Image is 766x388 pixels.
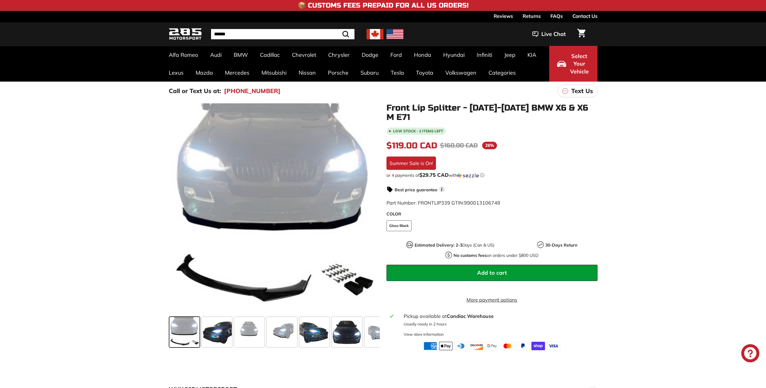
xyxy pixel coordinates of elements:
[464,200,500,206] span: 990013106748
[163,46,204,64] a: Alfa Romeo
[410,64,439,82] a: Toyota
[404,331,444,337] div: View store information
[471,46,498,64] a: Infiniti
[415,242,462,248] strong: Estimated Delivery: 2-3
[439,342,453,350] img: apple_pay
[254,46,286,64] a: Cadillac
[386,200,500,206] span: Part Number: FRONTLIP339 GTIN:
[572,11,598,21] a: Contact Us
[550,11,563,21] a: FAQs
[454,253,487,258] strong: No customs fees
[739,344,761,364] inbox-online-store-chat: Shopify online store chat
[415,242,494,248] p: Days (Can & US)
[408,46,437,64] a: Honda
[574,24,589,44] a: Cart
[395,187,437,192] strong: Best price guarantee
[255,64,293,82] a: Mitsubishi
[386,265,598,281] button: Add to cart
[501,342,514,350] img: master
[204,46,228,64] a: Audi
[386,172,598,178] div: or 4 payments of$29.75 CADwithSezzle Click to learn more about Sezzle
[524,27,574,42] button: Live Chat
[482,64,522,82] a: Categories
[558,85,598,97] a: Text Us
[419,172,449,178] span: $29.75 CAD
[494,11,513,21] a: Reviews
[485,342,499,350] img: google_pay
[224,86,280,95] a: [PHONE_NUMBER]
[447,313,494,319] strong: Candiac Warehouse
[386,157,436,170] div: Summer Sale is On!
[211,29,354,39] input: Search
[545,242,577,248] strong: 30-Days Return
[385,64,410,82] a: Tesla
[219,64,255,82] a: Mercedes
[386,211,598,217] label: COLOR
[498,46,521,64] a: Jeep
[457,173,479,178] img: Sezzle
[298,2,469,9] h4: 📦 Customs Fees Prepaid for All US Orders!
[384,46,408,64] a: Ford
[549,46,598,82] button: Select Your Vehicle
[404,321,594,327] p: Usually ready in 2 hours
[322,64,354,82] a: Porsche
[169,27,202,41] img: Logo_285_Motorsport_areodynamics_components
[190,64,219,82] a: Mazda
[439,64,482,82] a: Volkswagen
[386,172,598,178] div: or 4 payments of with
[439,186,445,192] span: i
[356,46,384,64] a: Dodge
[386,296,598,303] a: More payment options
[424,342,437,350] img: american_express
[404,312,594,320] div: Pickup available at
[163,64,190,82] a: Lexus
[454,252,538,259] p: on orders under $800 USD
[293,64,322,82] a: Nissan
[569,52,590,76] span: Select Your Vehicle
[386,103,598,122] h1: Front Lip Splitter - [DATE]-[DATE] BMW X6 & X6 M E71
[547,342,560,350] img: visa
[354,64,385,82] a: Subaru
[477,269,507,276] span: Add to cart
[386,141,437,151] span: $119.00 CAD
[516,342,530,350] img: paypal
[523,11,541,21] a: Returns
[440,142,478,149] span: $160.00 CAD
[531,342,545,350] img: shopify_pay
[454,342,468,350] img: diners_club
[169,86,221,95] p: Call or Text Us at:
[571,86,593,95] p: Text Us
[482,142,497,149] span: 26%
[228,46,254,64] a: BMW
[286,46,322,64] a: Chevrolet
[541,30,566,38] span: Live Chat
[437,46,471,64] a: Hyundai
[521,46,542,64] a: KIA
[393,129,443,133] span: Low stock - 2 items left
[470,342,483,350] img: discover
[322,46,356,64] a: Chrysler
